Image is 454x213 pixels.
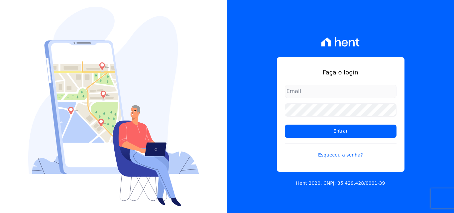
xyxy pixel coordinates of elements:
a: Esqueceu a senha? [285,143,397,159]
input: Entrar [285,125,397,138]
input: Email [285,85,397,98]
p: Hent 2020. CNPJ: 35.429.428/0001-39 [296,180,385,187]
img: Login [28,7,199,206]
h1: Faça o login [285,68,397,77]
